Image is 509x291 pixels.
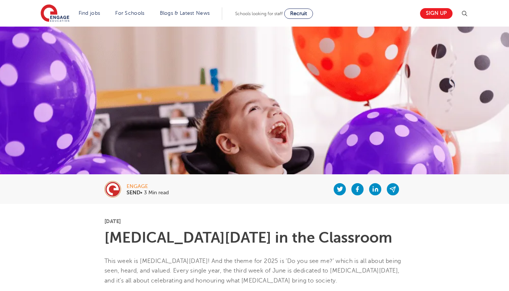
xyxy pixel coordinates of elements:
[420,8,453,19] a: Sign up
[290,11,307,16] span: Recruit
[127,190,169,195] p: • 3 Min read
[284,8,313,19] a: Recruit
[79,10,100,16] a: Find jobs
[235,11,283,16] span: Schools looking for staff
[41,4,69,23] img: Engage Education
[127,184,169,189] div: engage
[127,190,140,195] b: SEND
[160,10,210,16] a: Blogs & Latest News
[115,10,144,16] a: For Schools
[104,219,405,224] p: [DATE]
[104,230,405,245] h1: [MEDICAL_DATA][DATE] in the Classroom
[104,258,401,284] span: This week is [MEDICAL_DATA][DATE]! And the theme for 2025 is ‘Do you see me?’ which is all about ...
